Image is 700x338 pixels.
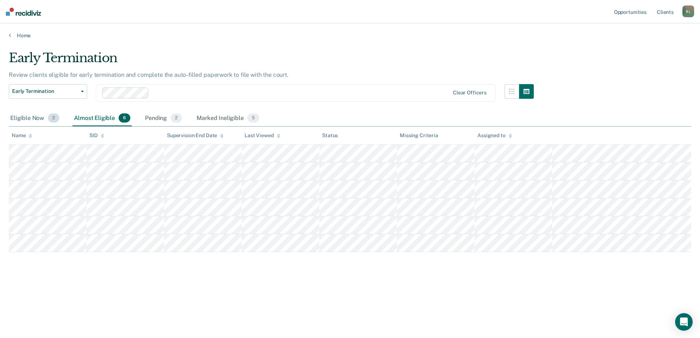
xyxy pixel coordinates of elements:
div: Last Viewed [245,132,280,139]
div: Marked Ineligible5 [195,110,261,127]
div: Open Intercom Messenger [675,313,693,331]
div: Status [322,132,338,139]
p: Review clients eligible for early termination and complete the auto-filled paperwork to file with... [9,71,288,78]
div: SID [89,132,104,139]
div: Early Termination [9,50,534,71]
div: Eligible Now2 [9,110,61,127]
span: 6 [119,113,130,123]
div: Pending2 [144,110,183,127]
div: Assigned to [477,132,512,139]
a: Home [9,32,691,39]
div: Missing Criteria [400,132,438,139]
span: 2 [171,113,182,123]
div: Almost Eligible6 [72,110,132,127]
span: 5 [247,113,259,123]
div: Clear officers [453,90,487,96]
img: Recidiviz [6,8,41,16]
span: 2 [48,113,59,123]
button: BL [682,5,694,17]
button: Early Termination [9,84,87,99]
span: Early Termination [12,88,78,94]
div: B L [682,5,694,17]
div: Name [12,132,32,139]
div: Supervision End Date [167,132,224,139]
